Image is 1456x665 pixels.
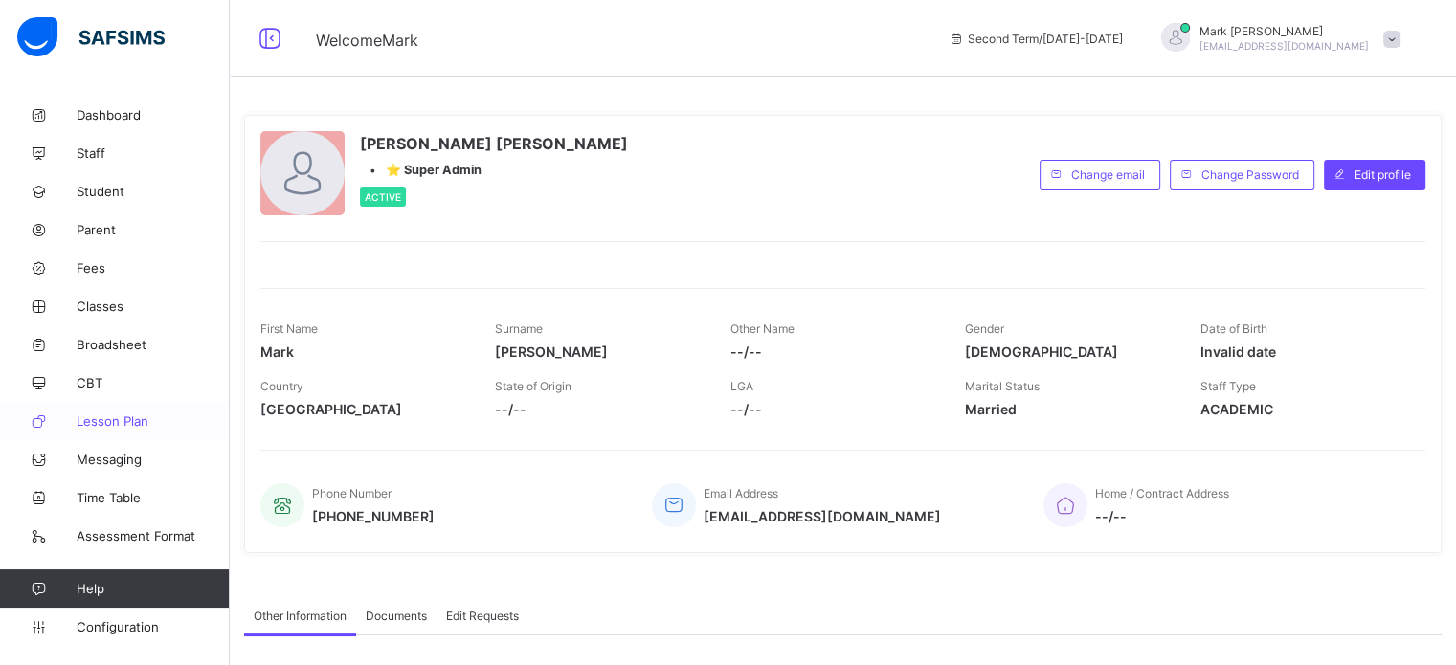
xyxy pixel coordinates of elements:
[1355,167,1411,182] span: Edit profile
[730,344,936,360] span: --/--
[1199,40,1369,52] span: [EMAIL_ADDRESS][DOMAIN_NAME]
[704,508,941,524] span: [EMAIL_ADDRESS][DOMAIN_NAME]
[312,486,392,500] span: Phone Number
[495,401,701,417] span: --/--
[77,528,230,543] span: Assessment Format
[730,321,795,336] span: Other Name
[17,17,165,57] img: safsims
[365,191,401,203] span: Active
[77,222,230,237] span: Parent
[77,145,230,161] span: Staff
[1095,486,1229,500] span: Home / Contract Address
[77,337,230,352] span: Broadsheet
[730,401,936,417] span: --/--
[965,379,1040,393] span: Marital Status
[1071,167,1145,182] span: Change email
[77,184,230,199] span: Student
[1200,344,1406,360] span: Invalid date
[77,581,229,596] span: Help
[260,321,318,336] span: First Name
[260,379,303,393] span: Country
[1199,24,1369,38] span: Mark [PERSON_NAME]
[704,486,778,500] span: Email Address
[77,299,230,314] span: Classes
[260,401,466,417] span: [GEOGRAPHIC_DATA]
[312,508,435,524] span: [PHONE_NUMBER]
[1200,401,1406,417] span: ACADEMIC
[965,401,1171,417] span: Married
[386,163,482,177] span: ⭐ Super Admin
[1095,508,1229,524] span: --/--
[495,321,543,336] span: Surname
[730,379,753,393] span: LGA
[965,344,1171,360] span: [DEMOGRAPHIC_DATA]
[77,490,230,505] span: Time Table
[77,452,230,467] span: Messaging
[254,609,347,623] span: Other Information
[260,344,466,360] span: Mark
[77,107,230,122] span: Dashboard
[77,260,230,276] span: Fees
[1200,321,1267,336] span: Date of Birth
[316,31,418,50] span: Welcome Mark
[1142,23,1410,55] div: MarkSam
[360,134,628,153] span: [PERSON_NAME] [PERSON_NAME]
[495,344,701,360] span: [PERSON_NAME]
[366,609,427,623] span: Documents
[360,163,628,177] div: •
[77,375,230,390] span: CBT
[1201,167,1299,182] span: Change Password
[949,32,1123,46] span: session/term information
[495,379,571,393] span: State of Origin
[446,609,519,623] span: Edit Requests
[965,321,1004,336] span: Gender
[77,619,229,634] span: Configuration
[1200,379,1256,393] span: Staff Type
[77,413,230,429] span: Lesson Plan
